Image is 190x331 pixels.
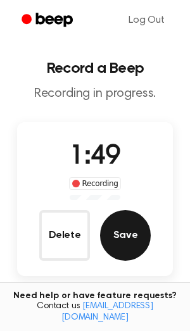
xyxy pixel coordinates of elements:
[116,5,177,35] a: Log Out
[8,301,182,323] span: Contact us
[10,86,180,102] p: Recording in progress.
[39,210,90,261] button: Delete Audio Record
[69,177,122,190] div: Recording
[10,61,180,76] h1: Record a Beep
[100,210,151,261] button: Save Audio Record
[61,302,153,322] a: [EMAIL_ADDRESS][DOMAIN_NAME]
[13,8,84,33] a: Beep
[70,144,120,170] span: 1:49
